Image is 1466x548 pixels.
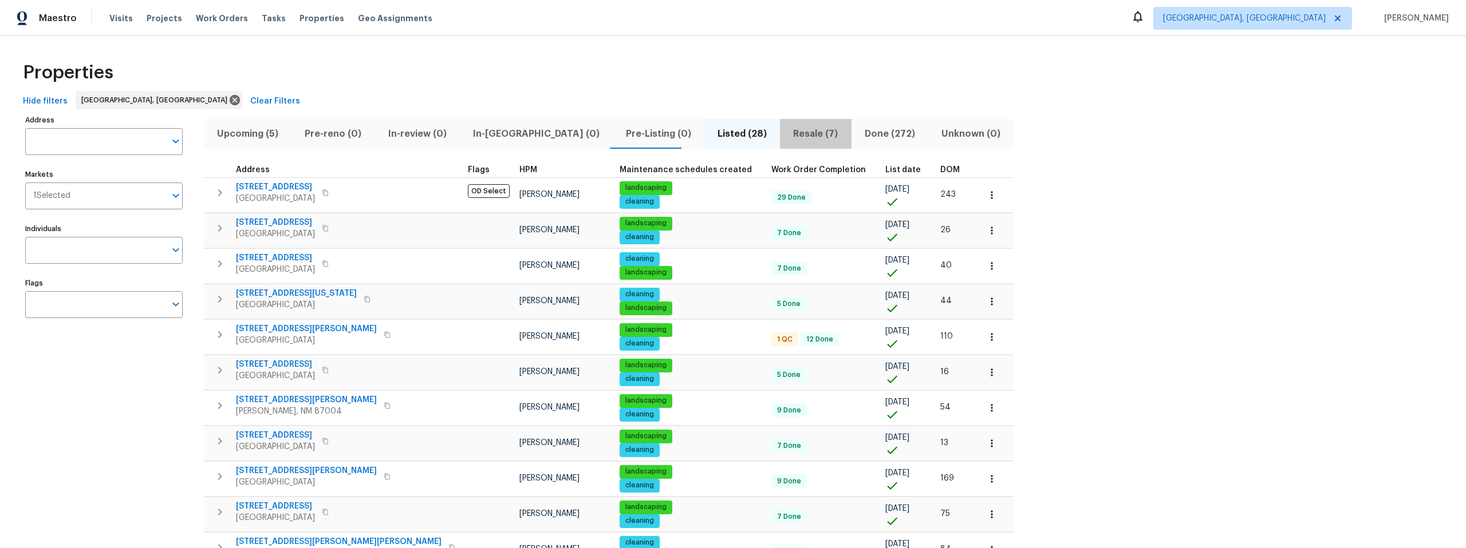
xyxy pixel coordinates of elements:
[298,126,368,142] span: Pre-reno (0)
[885,398,909,406] span: [DATE]
[711,126,773,142] span: Listed (28)
[620,166,752,174] span: Maintenance schedules created
[621,268,671,277] span: landscaping
[519,474,580,482] span: [PERSON_NAME]
[621,339,659,348] span: cleaning
[236,166,270,174] span: Address
[621,445,659,455] span: cleaning
[885,221,909,229] span: [DATE]
[885,434,909,442] span: [DATE]
[358,13,432,24] span: Geo Assignments
[940,166,960,174] span: DOM
[236,476,377,488] span: [GEOGRAPHIC_DATA]
[621,232,659,242] span: cleaning
[23,94,68,109] span: Hide filters
[885,292,909,300] span: [DATE]
[519,297,580,305] span: [PERSON_NAME]
[236,441,315,452] span: [GEOGRAPHIC_DATA]
[147,13,182,24] span: Projects
[23,67,113,78] span: Properties
[519,368,580,376] span: [PERSON_NAME]
[885,469,909,477] span: [DATE]
[25,117,183,124] label: Address
[168,242,184,258] button: Open
[236,193,315,204] span: [GEOGRAPHIC_DATA]
[236,228,315,240] span: [GEOGRAPHIC_DATA]
[236,323,377,335] span: [STREET_ADDRESS][PERSON_NAME]
[621,410,659,419] span: cleaning
[621,467,671,476] span: landscaping
[621,502,671,512] span: landscaping
[236,359,315,370] span: [STREET_ADDRESS]
[621,254,659,264] span: cleaning
[940,439,948,447] span: 13
[519,261,580,269] span: [PERSON_NAME]
[773,441,806,451] span: 7 Done
[211,126,285,142] span: Upcoming (5)
[858,126,921,142] span: Done (272)
[621,325,671,335] span: landscaping
[773,228,806,238] span: 7 Done
[885,540,909,548] span: [DATE]
[940,190,956,198] span: 243
[621,396,671,406] span: landscaping
[773,264,806,273] span: 7 Done
[519,332,580,340] span: [PERSON_NAME]
[885,505,909,513] span: [DATE]
[76,91,242,109] div: [GEOGRAPHIC_DATA], [GEOGRAPHIC_DATA]
[885,327,909,335] span: [DATE]
[787,126,844,142] span: Resale (7)
[246,91,305,112] button: Clear Filters
[236,406,377,417] span: [PERSON_NAME], NM 87004
[381,126,452,142] span: In-review (0)
[940,403,951,411] span: 54
[885,166,921,174] span: List date
[236,288,357,299] span: [STREET_ADDRESS][US_STATE]
[236,430,315,441] span: [STREET_ADDRESS]
[940,368,949,376] span: 16
[940,510,950,518] span: 75
[621,197,659,207] span: cleaning
[299,13,344,24] span: Properties
[25,280,183,287] label: Flags
[468,184,510,198] span: OD Select
[519,166,537,174] span: HPM
[168,133,184,149] button: Open
[250,94,300,109] span: Clear Filters
[621,431,671,441] span: landscaping
[519,403,580,411] span: [PERSON_NAME]
[885,185,909,193] span: [DATE]
[773,370,805,380] span: 5 Done
[621,289,659,299] span: cleaning
[773,476,806,486] span: 9 Done
[236,217,315,228] span: [STREET_ADDRESS]
[236,465,377,476] span: [STREET_ADDRESS][PERSON_NAME]
[773,512,806,522] span: 7 Done
[621,303,671,313] span: landscaping
[236,264,315,275] span: [GEOGRAPHIC_DATA]
[39,13,77,24] span: Maestro
[236,501,315,512] span: [STREET_ADDRESS]
[25,171,183,178] label: Markets
[771,166,866,174] span: Work Order Completion
[168,188,184,204] button: Open
[33,191,70,201] span: 1 Selected
[940,226,951,234] span: 26
[519,510,580,518] span: [PERSON_NAME]
[18,91,72,112] button: Hide filters
[468,166,490,174] span: Flags
[621,516,659,526] span: cleaning
[236,252,315,264] span: [STREET_ADDRESS]
[935,126,1007,142] span: Unknown (0)
[519,190,580,198] span: [PERSON_NAME]
[621,183,671,193] span: landscaping
[109,13,133,24] span: Visits
[81,94,232,106] span: [GEOGRAPHIC_DATA], [GEOGRAPHIC_DATA]
[621,219,671,228] span: landscaping
[621,481,659,490] span: cleaning
[620,126,697,142] span: Pre-Listing (0)
[1380,13,1449,24] span: [PERSON_NAME]
[519,439,580,447] span: [PERSON_NAME]
[236,394,377,406] span: [STREET_ADDRESS][PERSON_NAME]
[940,261,952,269] span: 40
